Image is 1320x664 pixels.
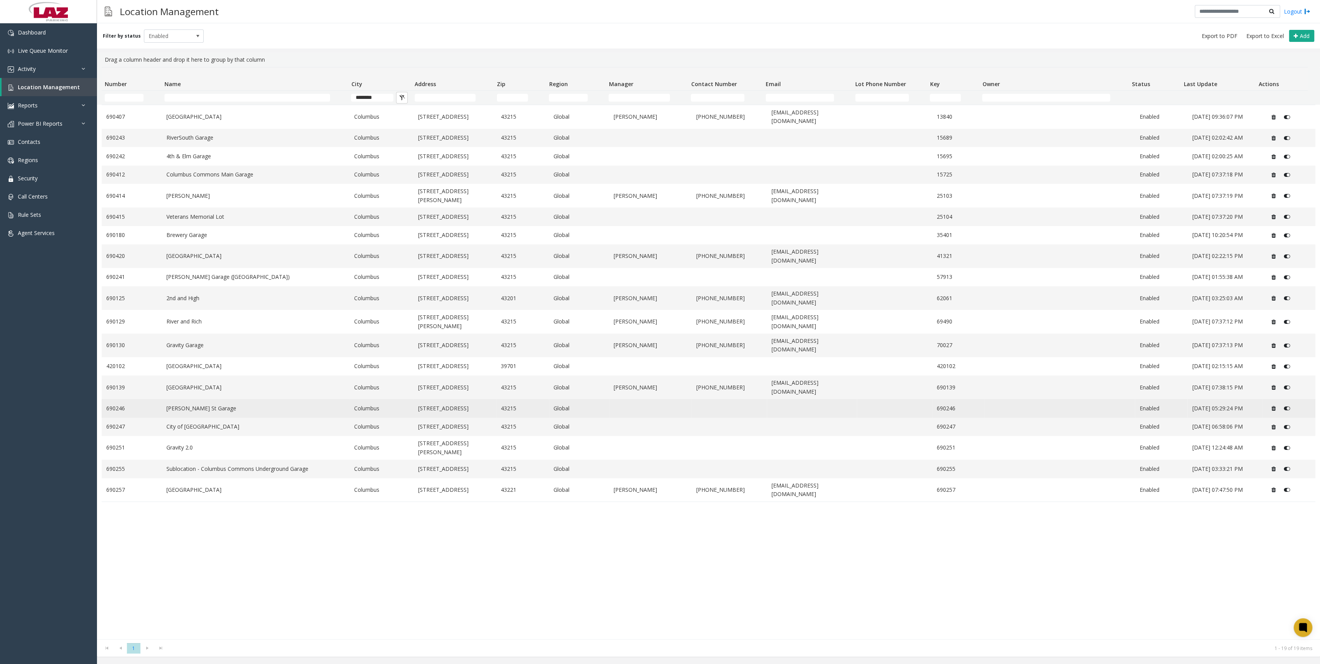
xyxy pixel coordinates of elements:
[8,176,14,182] img: 'icon'
[106,133,157,142] a: 690243
[1192,213,1258,221] a: [DATE] 07:37:20 PM
[418,404,491,413] a: [STREET_ADDRESS]
[354,252,409,260] a: Columbus
[1140,294,1183,303] a: Enabled
[354,486,409,494] a: Columbus
[1192,317,1258,326] a: [DATE] 07:37:12 PM
[1140,213,1183,221] a: Enabled
[937,465,980,473] a: 690255
[937,362,980,370] a: 420102
[614,341,687,349] a: [PERSON_NAME]
[1140,231,1183,239] a: Enabled
[549,94,588,102] input: Region Filter
[106,170,157,179] a: 690412
[1140,317,1183,326] a: Enabled
[166,486,345,494] a: [GEOGRAPHIC_DATA]
[554,192,604,200] a: Global
[418,439,491,456] a: [STREET_ADDRESS][PERSON_NAME]
[166,252,345,260] a: [GEOGRAPHIC_DATA]
[1246,32,1284,40] span: Export to Excel
[609,94,670,102] input: Manager Filter
[418,341,491,349] a: [STREET_ADDRESS]
[106,422,157,431] a: 690247
[1280,463,1294,475] button: Disable
[772,337,852,354] a: [EMAIL_ADDRESS][DOMAIN_NAME]
[696,486,762,494] a: [PHONE_NUMBER]
[1192,231,1242,239] span: [DATE] 10:20:54 PM
[354,294,409,303] a: Columbus
[18,175,38,182] span: Security
[937,170,980,179] a: 15725
[8,30,14,36] img: 'icon'
[18,120,62,127] span: Power BI Reports
[1267,229,1280,242] button: Delete
[166,465,345,473] a: Sublocation - Columbus Commons Underground Garage
[1140,465,1183,473] a: Enabled
[497,94,528,102] input: Zip Filter
[1192,273,1258,281] a: [DATE] 01:55:38 AM
[354,231,409,239] a: Columbus
[937,192,980,200] a: 25103
[501,152,544,161] a: 43215
[8,48,14,54] img: 'icon'
[772,313,852,330] a: [EMAIL_ADDRESS][DOMAIN_NAME]
[1192,405,1242,412] span: [DATE] 05:29:24 PM
[554,170,604,179] a: Global
[1280,484,1294,496] button: Disable
[554,112,604,121] a: Global
[8,230,14,237] img: 'icon'
[1267,211,1280,223] button: Delete
[937,213,980,221] a: 25104
[614,383,687,392] a: [PERSON_NAME]
[696,383,762,392] a: [PHONE_NUMBER]
[106,152,157,161] a: 690242
[1267,421,1280,433] button: Delete
[166,273,345,281] a: [PERSON_NAME] Garage ([GEOGRAPHIC_DATA])
[106,404,157,413] a: 690246
[354,273,409,281] a: Columbus
[1140,133,1183,142] a: Enabled
[930,94,961,102] input: Key Filter
[501,422,544,431] a: 43215
[501,383,544,392] a: 43215
[1280,442,1294,454] button: Disable
[1280,292,1294,304] button: Disable
[1199,31,1240,41] button: Export to PDF
[554,443,604,452] a: Global
[1192,341,1242,349] span: [DATE] 07:37:13 PM
[937,383,980,392] a: 690139
[501,362,544,370] a: 39701
[166,231,345,239] a: Brewery Garage
[1280,381,1294,394] button: Disable
[937,152,980,161] a: 15695
[354,170,409,179] a: Columbus
[106,341,157,349] a: 690130
[696,317,762,326] a: [PHONE_NUMBER]
[1140,152,1183,161] a: Enabled
[1192,465,1258,473] a: [DATE] 03:33:21 PM
[1192,171,1242,178] span: [DATE] 07:37:18 PM
[1280,360,1294,373] button: Disable
[501,231,544,239] a: 43215
[501,192,544,200] a: 43215
[1255,67,1308,91] th: Actions
[772,247,852,265] a: [EMAIL_ADDRESS][DOMAIN_NAME]
[501,486,544,494] a: 43221
[354,465,409,473] a: Columbus
[1300,32,1310,40] span: Add
[351,94,393,102] input: City Filter
[614,112,687,121] a: [PERSON_NAME]
[166,213,345,221] a: Veterans Memorial Lot
[614,294,687,303] a: [PERSON_NAME]
[1267,402,1280,415] button: Delete
[554,404,604,413] a: Global
[501,443,544,452] a: 43215
[554,231,604,239] a: Global
[8,103,14,109] img: 'icon'
[982,94,1111,102] input: Owner Filter
[166,383,345,392] a: [GEOGRAPHIC_DATA]
[1280,190,1294,202] button: Disable
[8,85,14,91] img: 'icon'
[1192,423,1242,430] span: [DATE] 06:58:06 PM
[1202,32,1237,40] span: Export to PDF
